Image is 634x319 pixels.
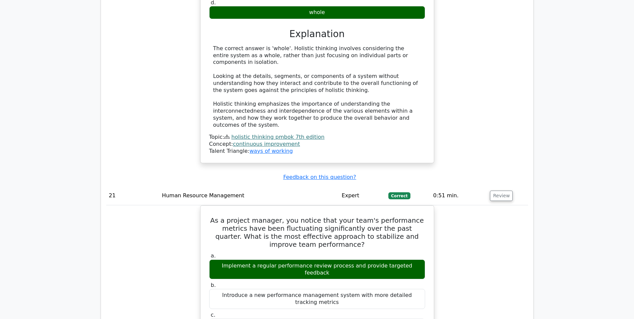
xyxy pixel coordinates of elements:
div: Topic: [209,134,425,141]
h3: Explanation [213,28,421,40]
a: ways of working [249,148,293,154]
a: continuous improvement [233,141,300,147]
div: Talent Triangle: [209,134,425,154]
span: a. [211,252,216,259]
a: holistic thinking pmbok 7th edition [231,134,325,140]
div: whole [209,6,425,19]
span: b. [211,282,216,288]
div: Introduce a new performance management system with more detailed tracking metrics [209,289,425,309]
td: Expert [339,186,386,205]
a: Feedback on this question? [283,174,356,180]
td: Human Resource Management [159,186,339,205]
div: Concept: [209,141,425,148]
h5: As a project manager, you notice that your team's performance metrics have been fluctuating signi... [209,216,426,248]
td: 0:51 min. [430,186,488,205]
span: Correct [388,192,410,199]
div: The correct answer is 'whole'. Holistic thinking involves considering the entire system as a whol... [213,45,421,129]
button: Review [490,191,513,201]
span: c. [211,312,216,318]
div: Implement a regular performance review process and provide targeted feedback [209,259,425,280]
td: 21 [106,186,159,205]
